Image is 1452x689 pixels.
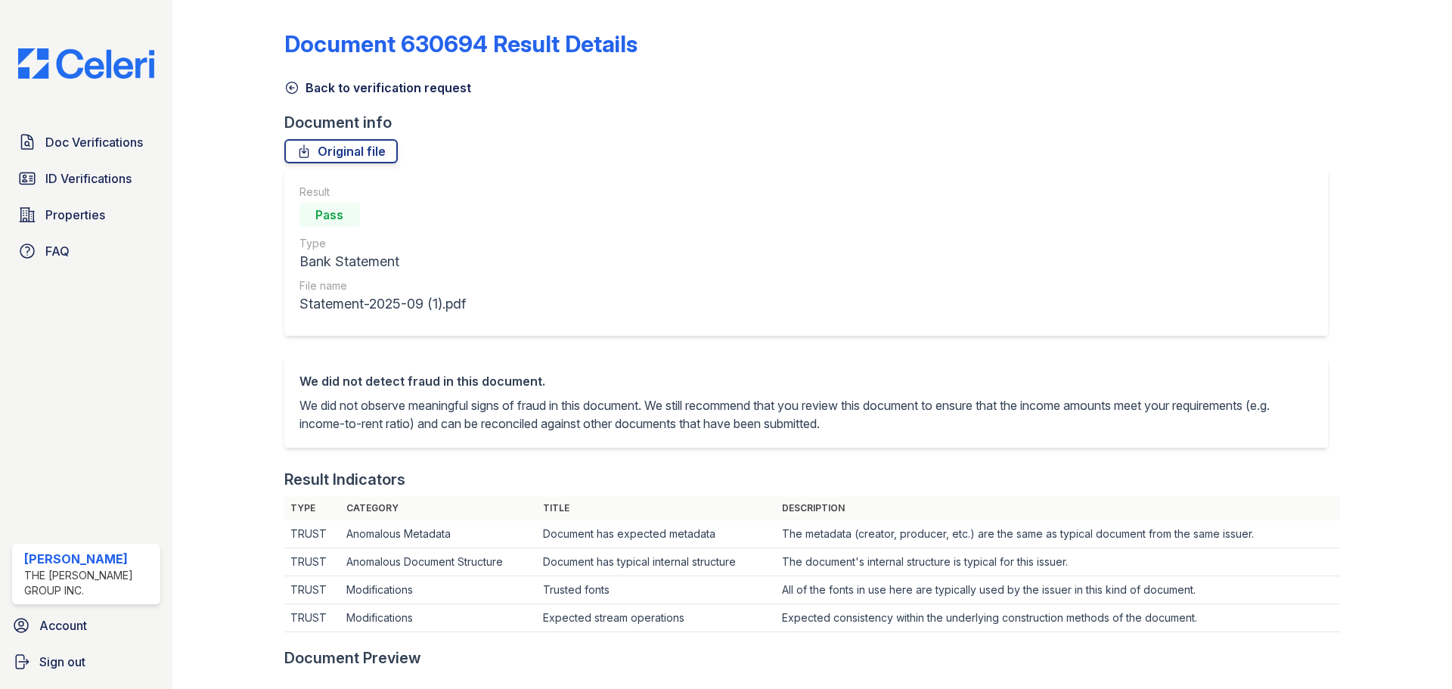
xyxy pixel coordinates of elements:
td: Anomalous Document Structure [340,548,537,576]
th: Title [537,496,776,520]
p: We did not observe meaningful signs of fraud in this document. We still recommend that you review... [299,396,1313,433]
span: FAQ [45,242,70,260]
td: TRUST [284,520,341,548]
div: Document Preview [284,647,421,669]
th: Description [776,496,1340,520]
a: Back to verification request [284,79,471,97]
td: TRUST [284,604,341,632]
td: Modifications [340,604,537,632]
a: Properties [12,200,160,230]
a: Original file [284,139,398,163]
img: CE_Logo_Blue-a8612792a0a2168367f1c8372b55b34899dd931a85d93a1a3d3e32e68fde9ad4.png [6,48,166,79]
a: Sign out [6,647,166,677]
th: Type [284,496,341,520]
div: We did not detect fraud in this document. [299,372,1313,390]
div: [PERSON_NAME] [24,550,154,568]
a: ID Verifications [12,163,160,194]
div: Bank Statement [299,251,466,272]
td: Document has expected metadata [537,520,776,548]
td: TRUST [284,548,341,576]
div: Document info [284,112,1340,133]
td: The metadata (creator, producer, etc.) are the same as typical document from the same issuer. [776,520,1340,548]
span: Properties [45,206,105,224]
span: Doc Verifications [45,133,143,151]
div: The [PERSON_NAME] Group Inc. [24,568,154,598]
a: FAQ [12,236,160,266]
a: Account [6,610,166,641]
td: Expected stream operations [537,604,776,632]
td: TRUST [284,576,341,604]
div: Type [299,236,466,251]
td: Anomalous Metadata [340,520,537,548]
td: Trusted fonts [537,576,776,604]
div: Result Indicators [284,469,405,490]
td: The document's internal structure is typical for this issuer. [776,548,1340,576]
a: Document 630694 Result Details [284,30,638,57]
td: All of the fonts in use here are typically used by the issuer in this kind of document. [776,576,1340,604]
a: Doc Verifications [12,127,160,157]
div: Result [299,185,466,200]
td: Document has typical internal structure [537,548,776,576]
td: Modifications [340,576,537,604]
th: Category [340,496,537,520]
td: Expected consistency within the underlying construction methods of the document. [776,604,1340,632]
div: File name [299,278,466,293]
div: Pass [299,203,360,227]
span: Account [39,616,87,635]
div: Statement-2025-09 (1).pdf [299,293,466,315]
span: Sign out [39,653,85,671]
span: ID Verifications [45,169,132,188]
